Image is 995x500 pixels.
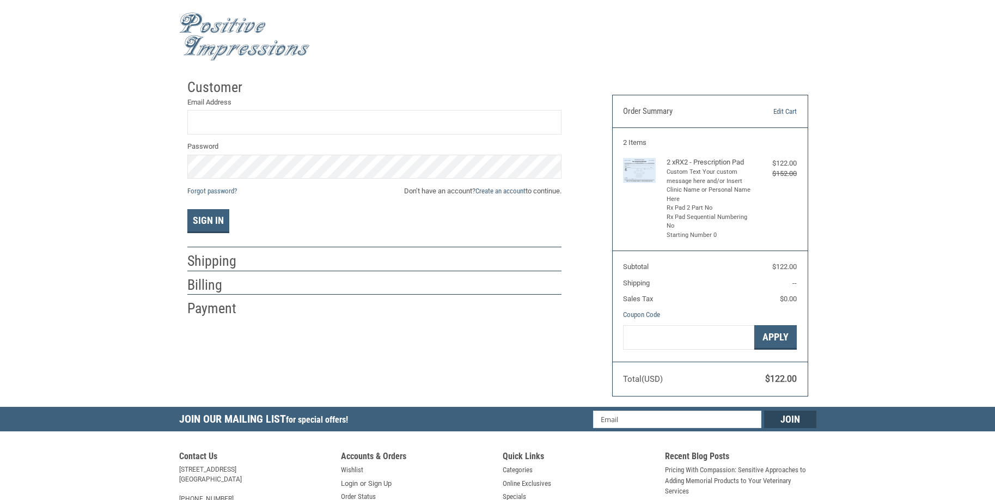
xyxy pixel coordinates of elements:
h2: Billing [187,276,251,294]
h2: Shipping [187,252,251,270]
button: Sign In [187,209,229,233]
div: $152.00 [753,168,797,179]
h5: Contact Us [179,451,331,465]
h5: Quick Links [503,451,654,465]
span: Total (USD) [623,374,663,384]
li: Rx Pad Sequential Numbering No [667,213,751,231]
a: Login [341,478,358,489]
span: $122.00 [765,374,797,384]
li: Custom Text Your custom message here and/or Insert Clinic Name or Personal Name Here [667,168,751,204]
a: Online Exclusives [503,478,551,489]
h2: Customer [187,78,251,96]
h3: Order Summary [623,106,741,117]
span: -- [792,279,797,287]
span: for special offers! [286,414,348,425]
a: Create an account [475,187,526,195]
button: Apply [754,325,797,350]
h5: Recent Blog Posts [665,451,816,465]
span: Subtotal [623,263,649,271]
a: Pricing With Compassion: Sensitive Approaches to Adding Memorial Products to Your Veterinary Serv... [665,465,816,497]
h2: Payment [187,300,251,318]
label: Email Address [187,97,561,108]
h3: 2 Items [623,138,797,147]
span: Sales Tax [623,295,653,303]
span: $122.00 [772,263,797,271]
h5: Accounts & Orders [341,451,492,465]
span: $0.00 [780,295,797,303]
label: Password [187,141,561,152]
img: Positive Impressions [179,13,310,61]
h4: 2 x RX2 - Prescription Pad [667,158,751,167]
input: Join [764,411,816,428]
input: Gift Certificate or Coupon Code [623,325,754,350]
div: $122.00 [753,158,797,169]
span: or [353,478,373,489]
a: Wishlist [341,465,363,475]
li: Rx Pad 2 Part No [667,204,751,213]
a: Categories [503,465,533,475]
input: Email [593,411,761,428]
a: Forgot password? [187,187,237,195]
span: Don’t have an account? to continue. [404,186,561,197]
a: Edit Cart [741,106,797,117]
li: Starting Number 0 [667,231,751,240]
a: Coupon Code [623,310,660,319]
a: Sign Up [368,478,392,489]
span: Shipping [623,279,650,287]
h5: Join Our Mailing List [179,407,353,435]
